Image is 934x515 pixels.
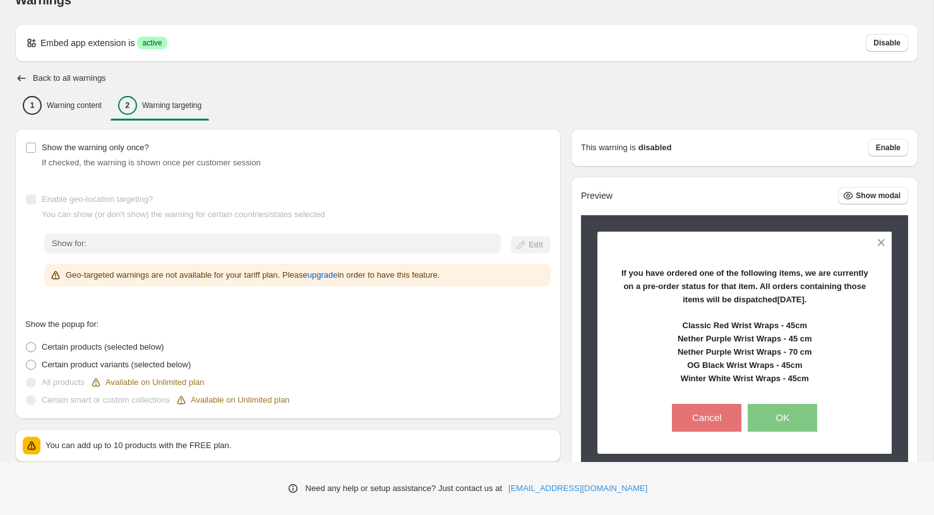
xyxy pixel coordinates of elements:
[873,38,901,48] span: Disable
[42,394,170,406] p: Certain smart or custom collections
[866,34,908,52] button: Disable
[118,96,137,115] div: 2
[45,439,553,452] p: You can add up to 10 products with the FREE plan.
[42,360,191,369] span: Certain product variants (selected below)
[42,342,164,352] span: Certain products (selected below)
[142,38,162,48] span: active
[777,295,807,304] span: [DATE].
[581,191,613,201] h2: Preview
[175,394,290,406] div: Available on Unlimited plan
[33,73,106,83] h2: Back to all warnings
[681,374,809,383] span: Winter White Wrist Wraps - 45cm
[90,376,205,389] div: Available on Unlimited plan
[581,141,636,154] p: This warning is
[672,404,741,432] button: Cancel
[142,100,201,110] p: Warning targeting
[42,194,153,204] span: Enable geo-location targeting?
[687,360,802,370] span: OG Black Wrist Wraps - 45cm
[508,482,647,495] a: [EMAIL_ADDRESS][DOMAIN_NAME]
[15,92,109,119] button: 1Warning content
[42,158,261,167] span: If checked, the warning is shown once per customer session
[678,334,812,343] span: Nether Purple Wrist Wraps - 45 cm
[23,96,42,115] div: 1
[52,239,87,248] span: Show for:
[683,321,808,330] span: Classic Red Wrist Wraps - 45cm
[308,269,338,281] span: upgrade
[42,143,149,152] span: Show the warning only once?
[638,141,672,154] strong: disabled
[25,319,99,329] span: Show the popup for:
[876,143,901,153] span: Enable
[66,269,440,281] p: Geo-targeted warnings are not available for your tariff plan. Please in order to have this feature.
[868,139,908,157] button: Enable
[838,187,908,204] button: Show modal
[856,191,901,201] span: Show modal
[40,37,135,49] p: Embed app extension is
[621,268,868,304] span: If you have ordered one of the following items, we are currently on a pre-order status for that i...
[42,210,325,219] span: You can show (or don't show) the warning for certain countries/states selected
[678,347,812,357] span: Nether Purple Wrist Wraps - 70 cm
[47,100,102,110] p: Warning content
[111,92,209,119] button: 2Warning targeting
[42,376,85,389] p: All products
[300,265,345,285] button: upgrade
[748,404,817,432] button: OK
